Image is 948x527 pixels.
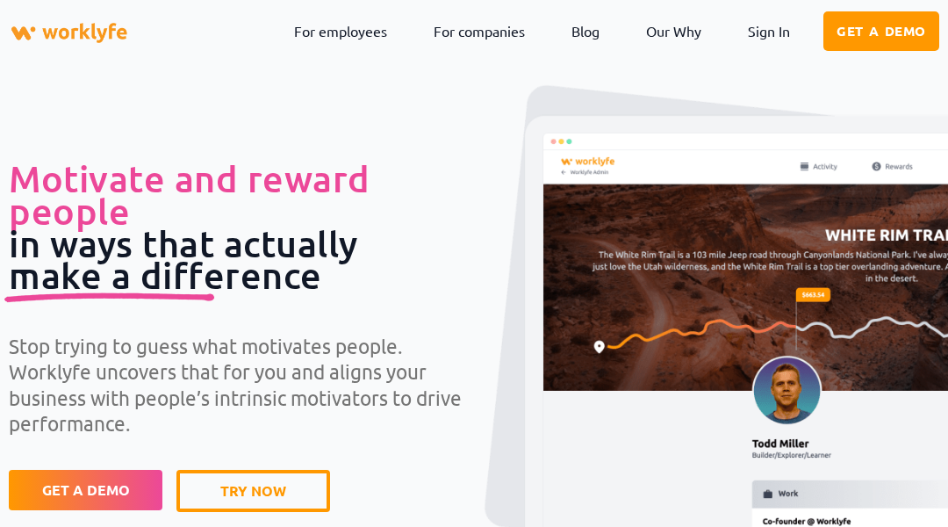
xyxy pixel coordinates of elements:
a: Sign In [735,11,803,51]
a: TRY NOW [176,470,330,512]
p: Stop trying to guess what motivates people. Worklyfe uncovers that for you and aligns your busine... [9,333,474,436]
b: in ways that actually make a difference [9,156,370,297]
a: For employees [281,11,400,51]
span: TRY NOW [220,484,286,498]
a: Our Why [633,11,715,51]
a: GET A DEMO [9,470,162,510]
a: Get a Demo [823,11,939,51]
img: Worklyfe Logo [9,9,130,57]
a: For companies [420,11,538,51]
a: Blog [558,11,613,51]
span: GET A DEMO [42,483,130,497]
span: Motivate and reward people [9,156,370,233]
